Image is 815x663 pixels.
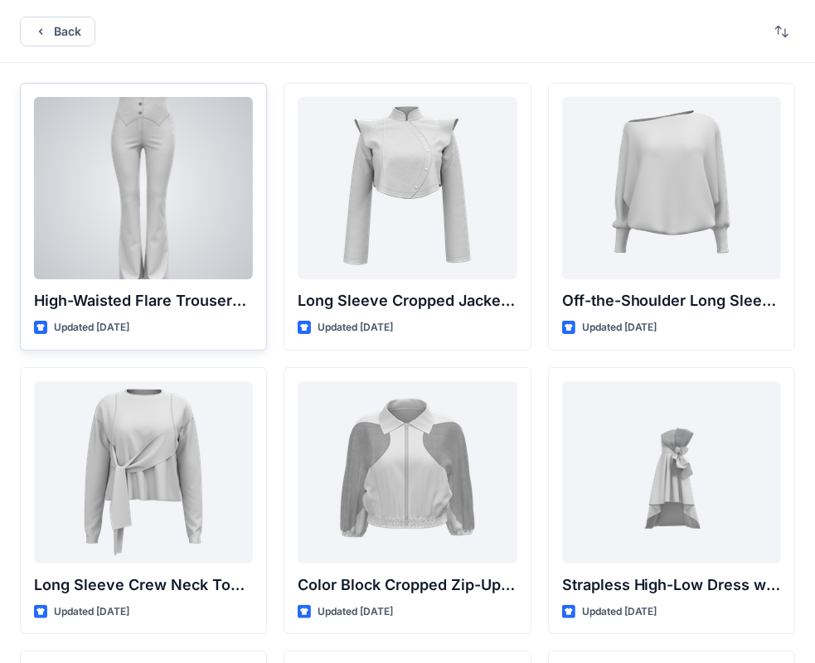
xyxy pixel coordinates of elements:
[298,289,517,312] p: Long Sleeve Cropped Jacket with Mandarin Collar and Shoulder Detail
[54,319,129,336] p: Updated [DATE]
[562,381,781,564] a: Strapless High-Low Dress with Side Bow Detail
[562,289,781,312] p: Off-the-Shoulder Long Sleeve Top
[298,381,517,564] a: Color Block Cropped Zip-Up Jacket with Sheer Sleeves
[54,603,129,621] p: Updated [DATE]
[20,17,95,46] button: Back
[582,319,657,336] p: Updated [DATE]
[318,603,393,621] p: Updated [DATE]
[34,573,253,597] p: Long Sleeve Crew Neck Top with Asymmetrical Tie Detail
[582,603,657,621] p: Updated [DATE]
[34,381,253,564] a: Long Sleeve Crew Neck Top with Asymmetrical Tie Detail
[318,319,393,336] p: Updated [DATE]
[562,573,781,597] p: Strapless High-Low Dress with Side Bow Detail
[34,289,253,312] p: High-Waisted Flare Trousers with Button Detail
[562,97,781,279] a: Off-the-Shoulder Long Sleeve Top
[34,97,253,279] a: High-Waisted Flare Trousers with Button Detail
[298,97,517,279] a: Long Sleeve Cropped Jacket with Mandarin Collar and Shoulder Detail
[298,573,517,597] p: Color Block Cropped Zip-Up Jacket with Sheer Sleeves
